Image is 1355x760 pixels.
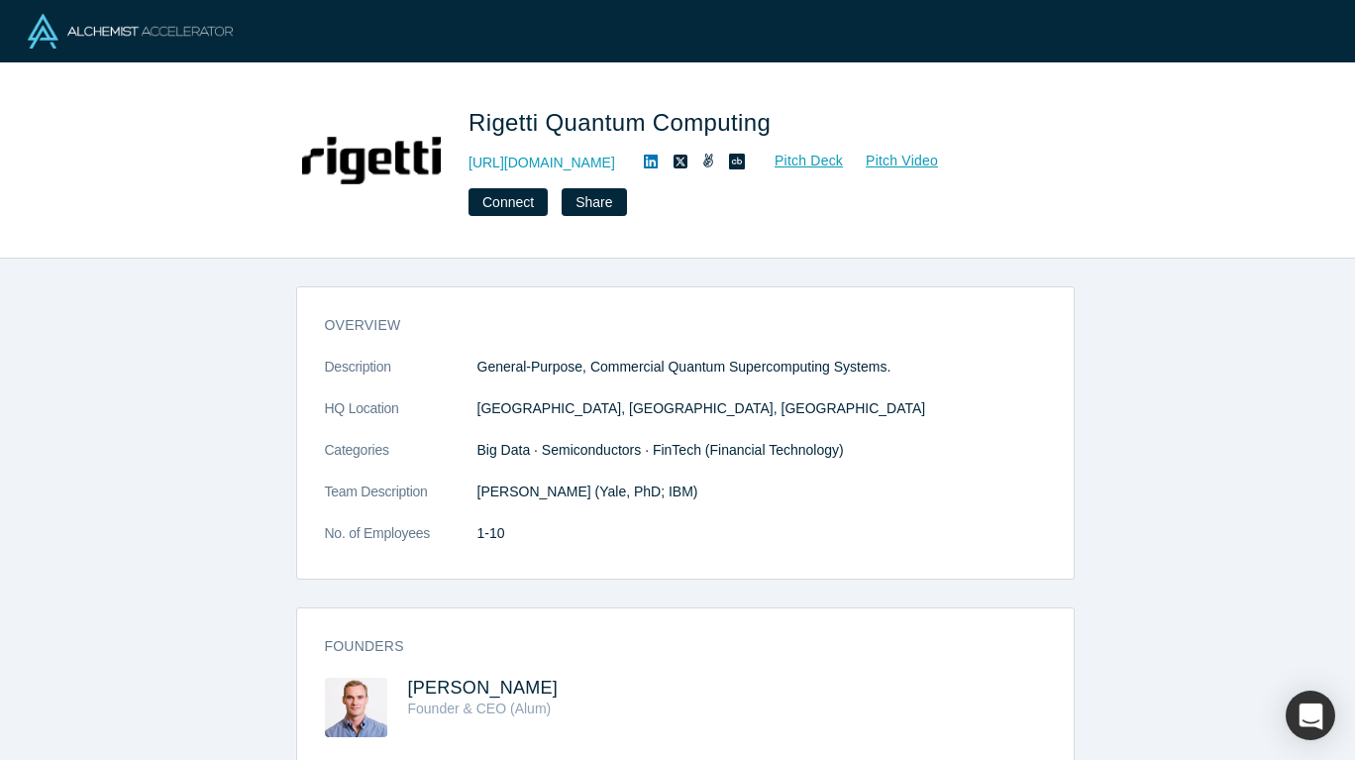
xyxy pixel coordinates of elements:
a: [PERSON_NAME] [408,678,559,698]
p: [PERSON_NAME] (Yale, PhD; IBM) [477,482,1046,502]
dt: No. of Employees [325,523,477,565]
button: Connect [469,188,548,216]
span: Founder & CEO (Alum) [408,701,552,716]
p: General-Purpose, Commercial Quantum Supercomputing Systems. [477,357,1046,378]
dt: Team Description [325,482,477,523]
dd: [GEOGRAPHIC_DATA], [GEOGRAPHIC_DATA], [GEOGRAPHIC_DATA] [477,398,1046,419]
a: Pitch Video [844,150,939,172]
img: Alchemist Logo [28,14,233,49]
dd: 1-10 [477,523,1046,544]
img: Chad Rigetti's Profile Image [325,678,387,737]
dt: Categories [325,440,477,482]
span: Rigetti Quantum Computing [469,109,778,136]
span: Big Data · Semiconductors · FinTech (Financial Technology) [477,442,844,458]
h3: overview [325,315,1018,336]
button: Share [562,188,626,216]
img: Rigetti Quantum Computing's Logo [302,91,441,230]
dt: HQ Location [325,398,477,440]
dt: Description [325,357,477,398]
a: Pitch Deck [753,150,844,172]
h3: Founders [325,636,1018,657]
a: [URL][DOMAIN_NAME] [469,153,615,173]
